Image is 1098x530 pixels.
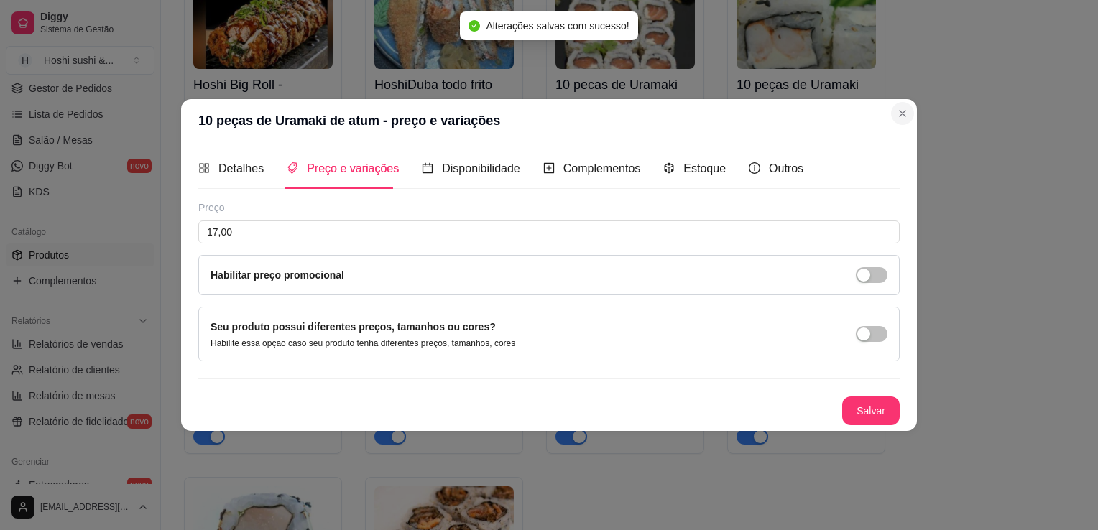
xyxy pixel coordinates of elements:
span: plus-square [543,162,555,174]
span: Complementos [563,162,641,175]
header: 10 peças de Uramaki de atum - preço e variações [181,99,917,142]
span: Preço e variações [307,162,399,175]
span: appstore [198,162,210,174]
span: Outros [769,162,803,175]
p: Habilite essa opção caso seu produto tenha diferentes preços, tamanhos, cores [211,338,515,349]
span: code-sandbox [663,162,675,174]
span: check-circle [469,20,480,32]
div: Preço [198,200,900,215]
span: Estoque [683,162,726,175]
span: Disponibilidade [442,162,520,175]
label: Habilitar preço promocional [211,269,344,281]
input: Ex.: R$12,99 [198,220,900,243]
span: tags [287,162,298,174]
button: Salvar [842,396,900,425]
span: info-circle [749,162,760,174]
span: Detalhes [218,162,264,175]
span: Alterações salvas com sucesso! [486,20,629,32]
label: Seu produto possui diferentes preços, tamanhos ou cores? [211,321,496,333]
button: Close [891,102,914,125]
span: calendar [422,162,433,174]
